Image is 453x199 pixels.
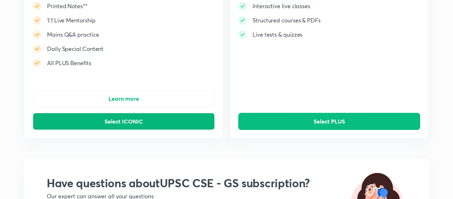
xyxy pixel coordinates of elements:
img: - [33,44,41,53]
span: Learn more [108,95,139,102]
h5: Interactive live classes [253,2,310,10]
button: Select PLUS [238,113,420,130]
button: Select ICONIC [33,113,215,130]
h5: Printed Notes** [47,2,88,10]
h5: Live tests & quizzes [253,30,302,39]
h2: Have questions about UPSC CSE - GS subscription? [47,176,310,190]
button: Learn more [33,90,215,107]
h5: Mains Q&A practice [47,30,99,39]
img: - [238,2,247,10]
img: - [33,59,41,67]
span: Select ICONIC [105,118,143,125]
h5: Daily Special Content [47,44,103,53]
span: Select PLUS [314,118,345,125]
h5: All PLUS Benefits [47,59,91,67]
img: - [238,30,247,39]
img: - [238,16,247,25]
img: - [33,2,41,10]
img: - [33,16,41,25]
img: - [33,30,41,39]
h5: Structured courses & PDFs [253,16,321,25]
h5: 1:1 Live Mentorship [47,16,95,25]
